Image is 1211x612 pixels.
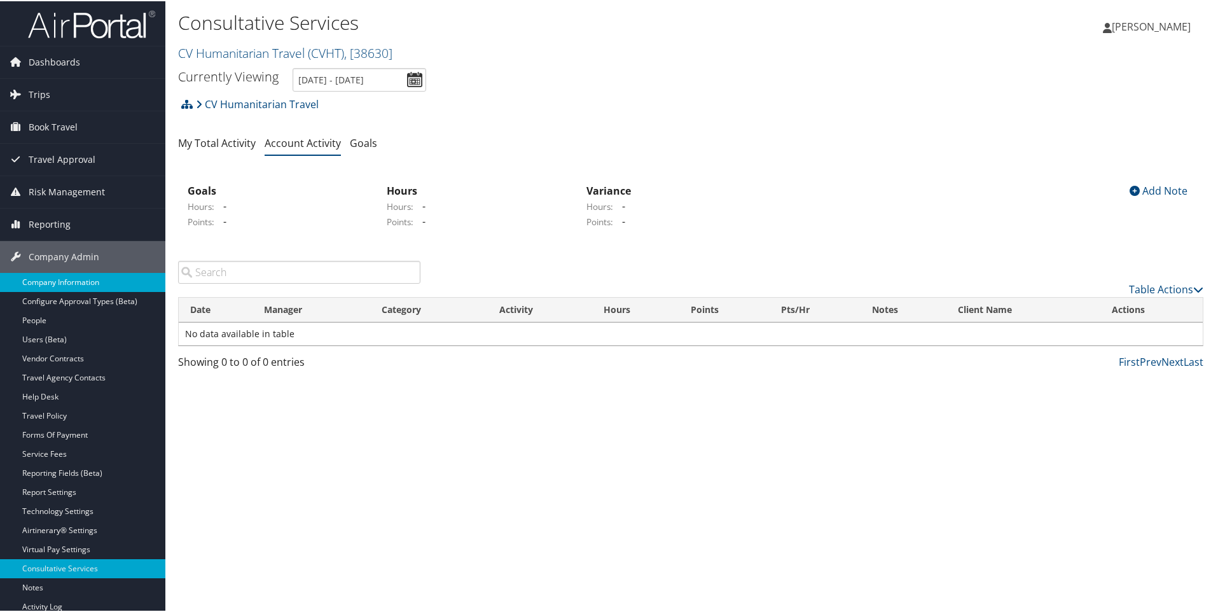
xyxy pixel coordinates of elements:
label: Hours: [387,199,413,212]
input: [DATE] - [DATE] [293,67,426,90]
a: Last [1184,354,1203,368]
span: Trips [29,78,50,109]
span: , [ 38630 ] [344,43,392,60]
a: CV Humanitarian Travel [196,90,319,116]
a: First [1119,354,1140,368]
a: Next [1161,354,1184,368]
th: Client Name [946,296,1100,321]
a: Prev [1140,354,1161,368]
span: - [416,213,426,227]
td: No data available in table [179,321,1203,344]
th: Hours [592,296,679,321]
label: Hours: [586,199,613,212]
th: Date: activate to sort column ascending [179,296,253,321]
span: - [217,213,226,227]
span: Risk Management [29,175,105,207]
th: Category: activate to sort column ascending [370,296,488,321]
a: [PERSON_NAME] [1103,6,1203,45]
a: My Total Activity [178,135,256,149]
a: Goals [350,135,377,149]
span: Book Travel [29,110,78,142]
span: ( CVHT ) [308,43,344,60]
label: Points: [188,214,214,227]
label: Points: [586,214,613,227]
a: CV Humanitarian Travel [178,43,392,60]
span: - [616,198,625,212]
th: Notes [861,296,946,321]
label: Hours: [188,199,214,212]
span: - [217,198,226,212]
th: Actions [1100,296,1203,321]
a: Account Activity [265,135,341,149]
th: Activity: activate to sort column ascending [488,296,592,321]
th: Pts/Hr [770,296,861,321]
th: Manager: activate to sort column ascending [253,296,370,321]
h3: Currently Viewing [178,67,279,84]
strong: Hours [387,183,417,197]
span: Reporting [29,207,71,239]
th: Points [679,296,770,321]
h1: Consultative Services [178,8,862,35]
img: airportal-logo.png [28,8,155,38]
span: Company Admin [29,240,99,272]
span: [PERSON_NAME] [1112,18,1191,32]
label: Points: [387,214,413,227]
span: Travel Approval [29,143,95,174]
div: Showing 0 to 0 of 0 entries [178,353,420,375]
span: Dashboards [29,45,80,77]
strong: Goals [188,183,216,197]
div: Add Note [1123,182,1194,197]
strong: Variance [586,183,631,197]
span: - [416,198,426,212]
a: Table Actions [1129,281,1203,295]
span: - [616,213,625,227]
input: Search [178,260,420,282]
